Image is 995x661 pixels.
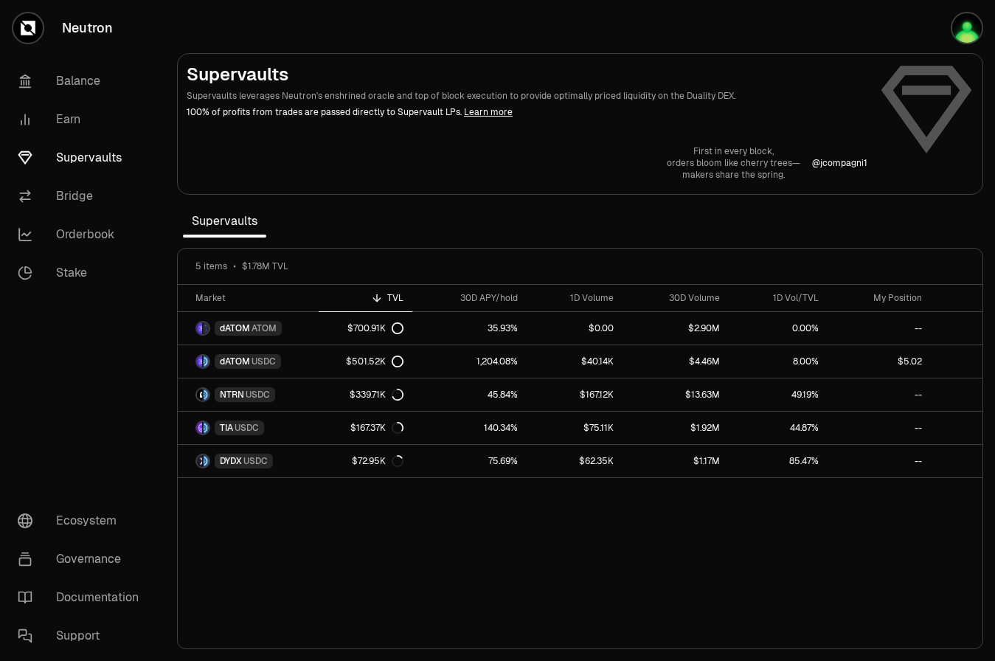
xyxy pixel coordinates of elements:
[623,412,728,444] a: $1.92M
[828,378,931,411] a: --
[631,292,719,304] div: 30D Volume
[319,412,412,444] a: $167.37K
[197,322,202,334] img: dATOM Logo
[204,322,209,334] img: ATOM Logo
[195,260,227,272] span: 5 items
[319,378,412,411] a: $339.71K
[6,100,159,139] a: Earn
[352,455,403,467] div: $72.95K
[220,389,244,401] span: NTRN
[729,445,828,477] a: 85.47%
[246,389,270,401] span: USDC
[204,356,209,367] img: USDC Logo
[412,412,527,444] a: 140.34%
[252,322,277,334] span: ATOM
[347,322,403,334] div: $700.91K
[623,312,728,345] a: $2.90M
[527,378,623,411] a: $167.12K
[197,389,202,401] img: NTRN Logo
[220,322,250,334] span: dATOM
[738,292,819,304] div: 1D Vol/TVL
[220,455,242,467] span: DYDX
[327,292,403,304] div: TVL
[178,412,319,444] a: TIA LogoUSDC LogoTIAUSDC
[667,169,800,181] p: makers share the spring.
[412,312,527,345] a: 35.93%
[412,345,527,378] a: 1,204.08%
[6,215,159,254] a: Orderbook
[346,356,403,367] div: $501.52K
[204,422,209,434] img: USDC Logo
[527,312,623,345] a: $0.00
[6,139,159,177] a: Supervaults
[623,378,728,411] a: $13.63M
[527,445,623,477] a: $62.35K
[350,422,403,434] div: $167.37K
[6,254,159,292] a: Stake
[319,345,412,378] a: $501.52K
[6,617,159,655] a: Support
[243,455,268,467] span: USDC
[421,292,518,304] div: 30D APY/hold
[220,356,250,367] span: dATOM
[350,389,403,401] div: $339.71K
[412,378,527,411] a: 45.84%
[729,412,828,444] a: 44.87%
[623,445,728,477] a: $1.17M
[6,62,159,100] a: Balance
[183,207,266,236] span: Supervaults
[319,445,412,477] a: $72.95K
[6,502,159,540] a: Ecosystem
[527,412,623,444] a: $75.11K
[836,292,922,304] div: My Position
[195,292,310,304] div: Market
[187,105,867,119] p: 100% of profits from trades are passed directly to Supervault LPs.
[197,455,202,467] img: DYDX Logo
[667,145,800,157] p: First in every block,
[527,345,623,378] a: $40.14K
[178,378,319,411] a: NTRN LogoUSDC LogoNTRNUSDC
[235,422,259,434] span: USDC
[412,445,527,477] a: 75.69%
[812,157,867,169] a: @jcompagni1
[952,13,982,43] img: Ledger 1 Pass phrase
[6,578,159,617] a: Documentation
[319,312,412,345] a: $700.91K
[729,345,828,378] a: 8.00%
[178,312,319,345] a: dATOM LogoATOM LogodATOMATOM
[6,177,159,215] a: Bridge
[178,345,319,378] a: dATOM LogoUSDC LogodATOMUSDC
[464,106,513,118] a: Learn more
[252,356,276,367] span: USDC
[6,540,159,578] a: Governance
[178,445,319,477] a: DYDX LogoUSDC LogoDYDXUSDC
[828,345,931,378] a: $5.02
[729,378,828,411] a: 49.19%
[242,260,288,272] span: $1.78M TVL
[667,145,800,181] a: First in every block,orders bloom like cherry trees—makers share the spring.
[187,63,867,86] h2: Supervaults
[197,422,202,434] img: TIA Logo
[535,292,614,304] div: 1D Volume
[204,455,209,467] img: USDC Logo
[812,157,867,169] p: @ jcompagni1
[197,356,202,367] img: dATOM Logo
[828,445,931,477] a: --
[220,422,233,434] span: TIA
[667,157,800,169] p: orders bloom like cherry trees—
[828,312,931,345] a: --
[187,89,867,103] p: Supervaults leverages Neutron's enshrined oracle and top of block execution to provide optimally ...
[828,412,931,444] a: --
[204,389,209,401] img: USDC Logo
[623,345,728,378] a: $4.46M
[729,312,828,345] a: 0.00%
